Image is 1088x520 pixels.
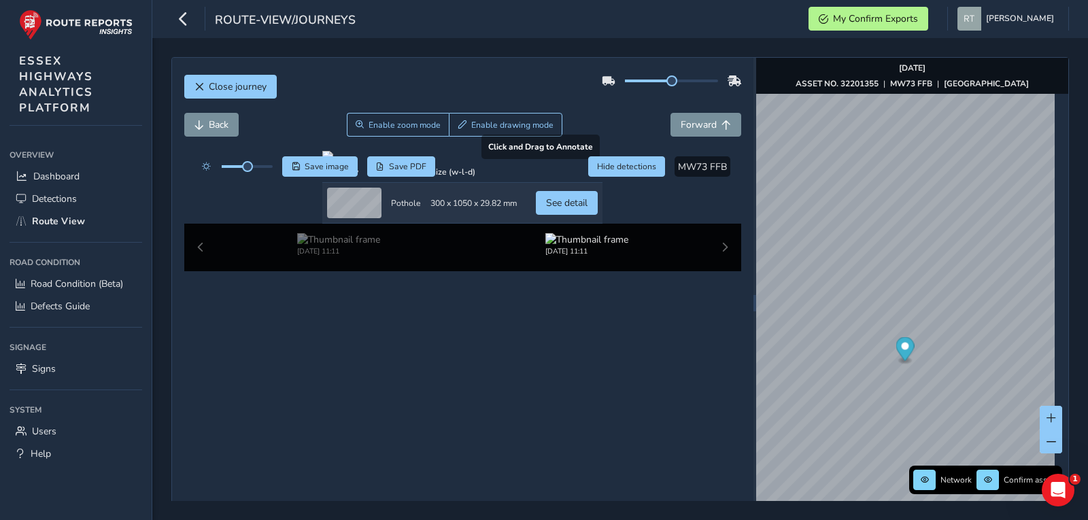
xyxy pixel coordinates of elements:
span: Enable zoom mode [369,120,441,131]
strong: [DATE] [899,63,925,73]
strong: MW73 FFB [890,78,932,89]
span: Save image [305,161,349,172]
img: Thumbnail frame [545,233,628,246]
a: Users [10,420,142,443]
div: Map marker [896,337,914,365]
button: See detail [536,191,598,215]
button: My Confirm Exports [809,7,928,31]
div: [DATE] 11:11 [297,246,380,256]
span: Network [940,474,972,485]
span: Users [32,425,56,438]
span: [PERSON_NAME] [986,7,1054,31]
td: 300 x 1050 x 29.82 mm [426,183,522,224]
span: Confirm assets [1004,474,1058,485]
span: MW73 FFB [678,160,727,173]
button: Hide detections [588,156,666,177]
a: Help [10,443,142,465]
button: Forward [670,113,741,137]
span: My Confirm Exports [833,12,918,25]
iframe: Intercom live chat [1042,474,1074,506]
div: | | [796,78,1029,89]
span: Road Condition (Beta) [31,277,123,290]
div: Signage [10,337,142,358]
a: Detections [10,188,142,210]
span: Defects Guide [31,300,90,313]
a: Road Condition (Beta) [10,273,142,295]
div: System [10,400,142,420]
span: Route View [32,215,85,228]
div: Overview [10,145,142,165]
span: ESSEX HIGHWAYS ANALYTICS PLATFORM [19,53,93,116]
strong: [GEOGRAPHIC_DATA] [944,78,1029,89]
span: Close journey [209,80,267,93]
button: Zoom [347,113,449,137]
img: diamond-layout [957,7,981,31]
button: Close journey [184,75,277,99]
div: Road Condition [10,252,142,273]
span: See detail [546,196,588,209]
button: Save [282,156,358,177]
button: Back [184,113,239,137]
span: Signs [32,362,56,375]
span: Forward [681,118,717,131]
img: Thumbnail frame [297,233,380,246]
a: Defects Guide [10,295,142,317]
button: Draw [449,113,562,137]
button: PDF [367,156,436,177]
strong: ASSET NO. 32201355 [796,78,879,89]
img: rr logo [19,10,133,40]
span: Enable drawing mode [471,120,554,131]
span: Hide detections [597,161,656,172]
span: Save PDF [389,161,426,172]
span: 1 [1070,474,1081,485]
button: [PERSON_NAME] [957,7,1059,31]
span: Detections [32,192,77,205]
a: Dashboard [10,165,142,188]
a: Signs [10,358,142,380]
span: Back [209,118,228,131]
a: Route View [10,210,142,232]
span: Help [31,447,51,460]
td: Pothole [386,183,426,224]
span: route-view/journeys [215,12,356,31]
div: [DATE] 11:11 [545,246,628,256]
span: Dashboard [33,170,80,183]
